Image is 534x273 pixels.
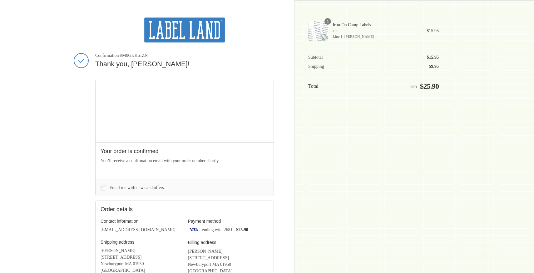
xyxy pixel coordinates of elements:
span: 1 [324,18,331,25]
h2: Order details [101,206,185,213]
img: Label Land [144,17,225,42]
h2: Thank you, [PERSON_NAME]! [95,60,274,69]
span: $25.90 [420,82,439,90]
iframe: Google map displaying pin point of shipping address: Newburyport, Massachusetts [96,80,274,142]
span: Shipping [308,64,324,69]
span: 100 [333,28,418,34]
span: $15.95 [427,28,439,33]
h3: Payment method [188,218,269,224]
span: Email me with news and offers [110,185,164,190]
h2: Your order is confirmed [101,148,269,155]
th: Subtotal [308,55,348,60]
span: Total [308,83,319,89]
span: Line 1: [PERSON_NAME] [333,34,418,39]
span: USD [409,85,417,89]
span: $15.95 [427,55,439,60]
span: Confirmation #M0GKK61ZN [95,53,274,58]
bdo: [EMAIL_ADDRESS][DOMAIN_NAME] [101,227,176,232]
span: $9.95 [429,64,439,69]
div: Google map displaying pin point of shipping address: Newburyport, Massachusetts [96,80,274,142]
h3: Shipping address [101,239,181,245]
img: Iron-On Camp Labels - Label Land [308,21,328,41]
p: You’ll receive a confirmation email with your order number shortly. [101,157,269,164]
span: ending with 2681 [202,227,233,232]
span: Iron-On Camp Labels [333,22,418,28]
h3: Contact information [101,218,181,224]
span: - $25.90 [234,227,248,232]
h3: Billing address [188,240,269,245]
